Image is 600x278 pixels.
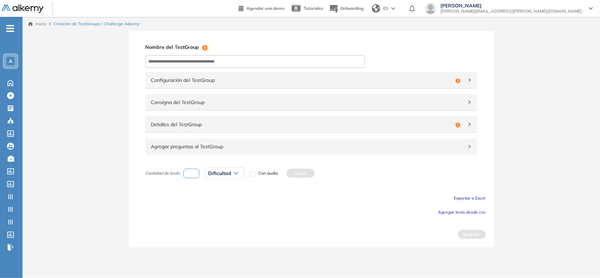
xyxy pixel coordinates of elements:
button: Exportar a Excel [454,193,486,202]
span: [PERSON_NAME] [440,3,582,8]
a: Inicio [28,21,46,27]
div: Consigna del TestGroup [146,94,477,110]
span: Onboarding [340,6,363,11]
button: Onboarding [329,1,363,16]
img: Logo [1,5,44,13]
span: Cantidad de tests: [146,170,181,176]
span: right [467,78,472,82]
span: right [467,122,472,127]
span: Exportar a Excel [454,195,486,201]
span: right [467,100,472,104]
span: Detalles del TestGroup [151,121,453,128]
button: Agregar tests desde csv [438,207,486,216]
span: Con audio [258,170,278,176]
i: - [6,28,14,29]
span: right [467,144,472,149]
span: Agregar preguntas al TestGroup [151,143,463,150]
span: Tutoriales [304,6,323,11]
span: ES [383,5,388,12]
span: Agendar una demo [246,6,284,11]
img: world [372,4,380,13]
button: Crear [286,169,315,178]
div: Agregar preguntas al TestGroup [146,138,477,155]
span: Agregar tests desde csv [438,209,486,215]
span: Creación de TestGroups / Challenge Alkemy [54,21,139,27]
img: arrow [391,7,395,10]
span: Configuración del TestGroup [151,76,453,84]
div: Detalles del TestGroup [146,116,477,132]
span: Nombre del TestGroup [146,44,199,51]
span: Consigna del TestGroup [151,98,463,106]
span: A [9,58,12,64]
a: Agendar una demo [239,4,284,12]
span: Dificultad [208,170,231,176]
button: Guardar [458,230,486,239]
span: [PERSON_NAME][EMAIL_ADDRESS][PERSON_NAME][DOMAIN_NAME] [440,8,582,14]
div: Configuración del TestGroup [146,72,477,88]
